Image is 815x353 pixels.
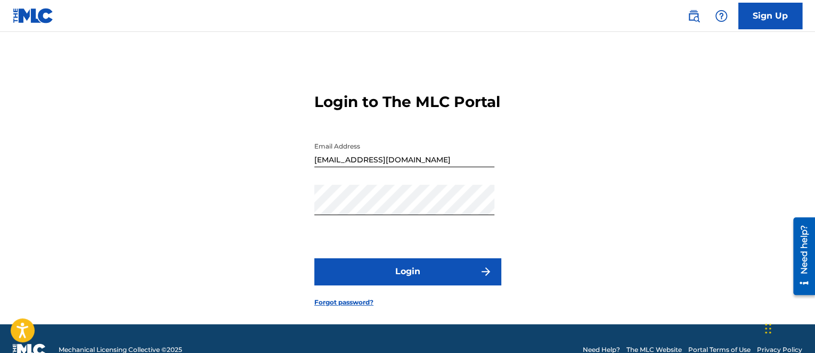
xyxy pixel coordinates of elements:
[314,258,501,285] button: Login
[13,8,54,23] img: MLC Logo
[683,5,704,27] a: Public Search
[765,313,771,344] div: ドラッグ
[479,265,492,278] img: f7272a7cc735f4ea7f67.svg
[711,5,732,27] div: Help
[762,302,815,353] div: チャットウィジェット
[314,298,373,307] a: Forgot password?
[687,10,700,22] img: search
[314,93,500,111] h3: Login to The MLC Portal
[762,302,815,353] iframe: Chat Widget
[738,3,802,29] a: Sign Up
[715,10,728,22] img: help
[785,214,815,299] iframe: Resource Center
